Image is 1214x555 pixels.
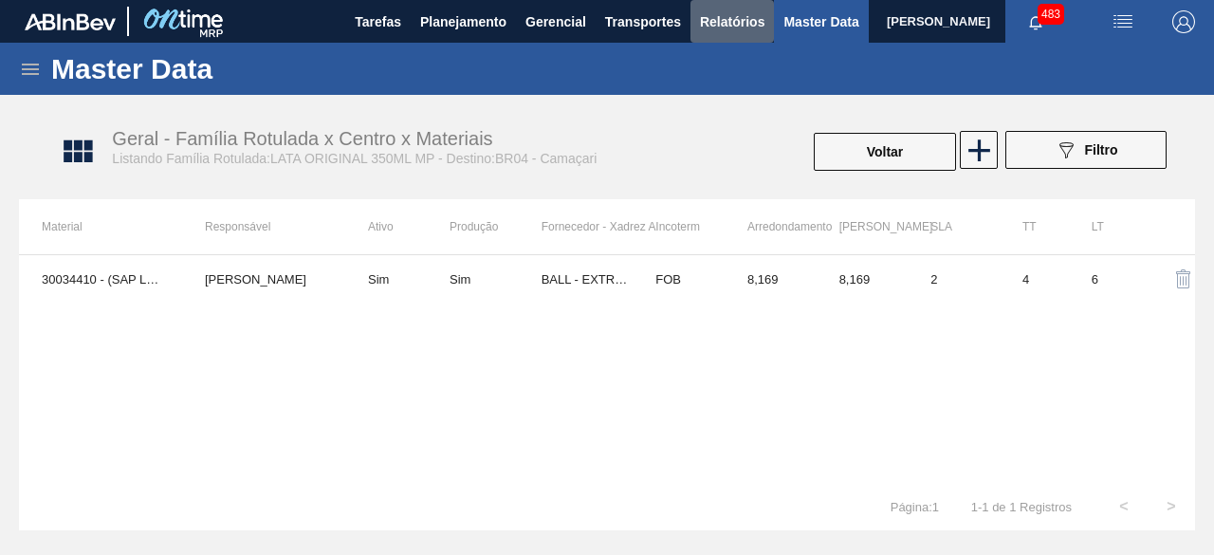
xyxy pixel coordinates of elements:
[542,255,634,303] td: BALL - EXTREMA (MG) 24
[1161,256,1206,302] button: delete-icon
[783,10,858,33] span: Master Data
[725,199,817,254] th: Arredondamento
[725,255,817,303] td: 8.169
[345,255,450,303] td: Sim
[525,10,586,33] span: Gerencial
[908,255,1000,303] td: 2
[1112,10,1134,33] img: userActions
[19,255,182,303] td: 30034410 - (SAP Legado: 50850974) - LATA AL ORIG 350ML BRILHO MULTIPACK
[1005,131,1167,169] button: Filtro
[1038,4,1064,25] span: 483
[891,500,939,514] span: Página : 1
[605,10,681,33] span: Transportes
[633,255,725,303] td: FOB
[700,10,764,33] span: Relatórios
[1100,483,1148,530] button: <
[420,10,506,33] span: Planejamento
[450,272,470,287] div: Sim
[345,199,450,254] th: Ativo
[542,199,634,254] th: Fornecedor - Xadrez A
[908,199,1000,254] th: SLA
[1161,256,1172,302] div: Excluir Material
[19,199,182,254] th: Material
[817,255,909,303] td: 8.169
[1172,10,1195,33] img: Logout
[355,10,401,33] span: Tarefas
[112,128,492,149] span: Geral - Família Rotulada x Centro x Materiais
[112,151,597,166] span: Listando Família Rotulada:LATA ORIGINAL 350ML MP - Destino:BR04 - Camaçari
[182,255,345,303] td: MARILIA RIBEIRO BALARDIN
[996,131,1176,173] div: Filtrar Família Rotulada x Centro x Material
[450,199,542,254] th: Produção
[1085,142,1118,157] span: Filtro
[633,199,725,254] th: Incoterm
[1005,9,1066,35] button: Notificações
[967,500,1072,514] span: 1 - 1 de 1 Registros
[814,133,956,171] button: Voltar
[25,13,116,30] img: TNhmsLtSVTkK8tSr43FrP2fwEKptu5GPRR3wAAAABJRU5ErkJggg==
[1069,255,1138,303] td: 6
[182,199,345,254] th: Responsável
[1000,199,1069,254] th: TT
[1000,255,1069,303] td: 4
[958,131,996,173] div: Nova Família Rotulada x Centro x Material
[812,131,958,173] div: Voltar Para Família Rotulada x Centro
[1148,483,1195,530] button: >
[1172,268,1195,290] img: delete-icon
[51,58,388,80] h1: Master Data
[450,272,542,287] div: Material sem Data de Descontinuação
[1069,199,1138,254] th: LT
[817,199,909,254] th: [PERSON_NAME]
